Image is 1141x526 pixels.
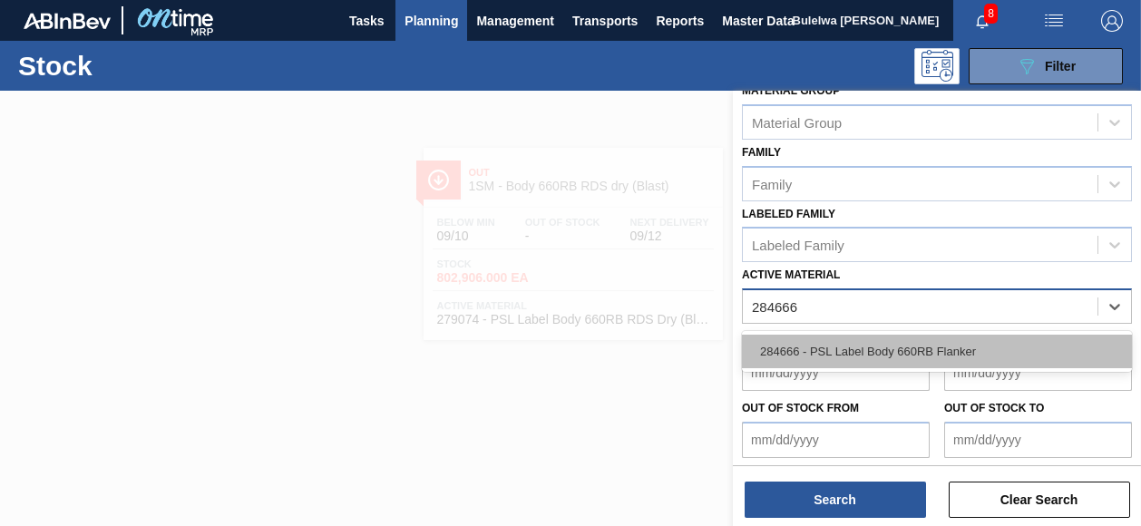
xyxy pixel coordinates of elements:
[1101,10,1123,32] img: Logout
[656,10,704,32] span: Reports
[742,268,840,281] label: Active Material
[742,146,781,159] label: Family
[969,48,1123,84] button: Filter
[752,238,844,253] div: Labeled Family
[944,422,1132,458] input: mm/dd/yyyy
[752,114,842,130] div: Material Group
[742,84,840,97] label: Material Group
[346,10,386,32] span: Tasks
[984,4,998,24] span: 8
[752,176,792,191] div: Family
[1043,10,1065,32] img: userActions
[405,10,458,32] span: Planning
[18,55,268,76] h1: Stock
[742,402,859,414] label: Out of Stock from
[476,10,554,32] span: Management
[914,48,960,84] div: Programming: no user selected
[1045,59,1076,73] span: Filter
[722,10,794,32] span: Master Data
[742,422,930,458] input: mm/dd/yyyy
[742,355,930,391] input: mm/dd/yyyy
[572,10,638,32] span: Transports
[953,8,1011,34] button: Notifications
[944,402,1044,414] label: Out of Stock to
[742,335,1132,368] div: 284666 - PSL Label Body 660RB Flanker
[944,355,1132,391] input: mm/dd/yyyy
[24,13,111,29] img: TNhmsLtSVTkK8tSr43FrP2fwEKptu5GPRR3wAAAABJRU5ErkJggg==
[742,208,835,220] label: Labeled Family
